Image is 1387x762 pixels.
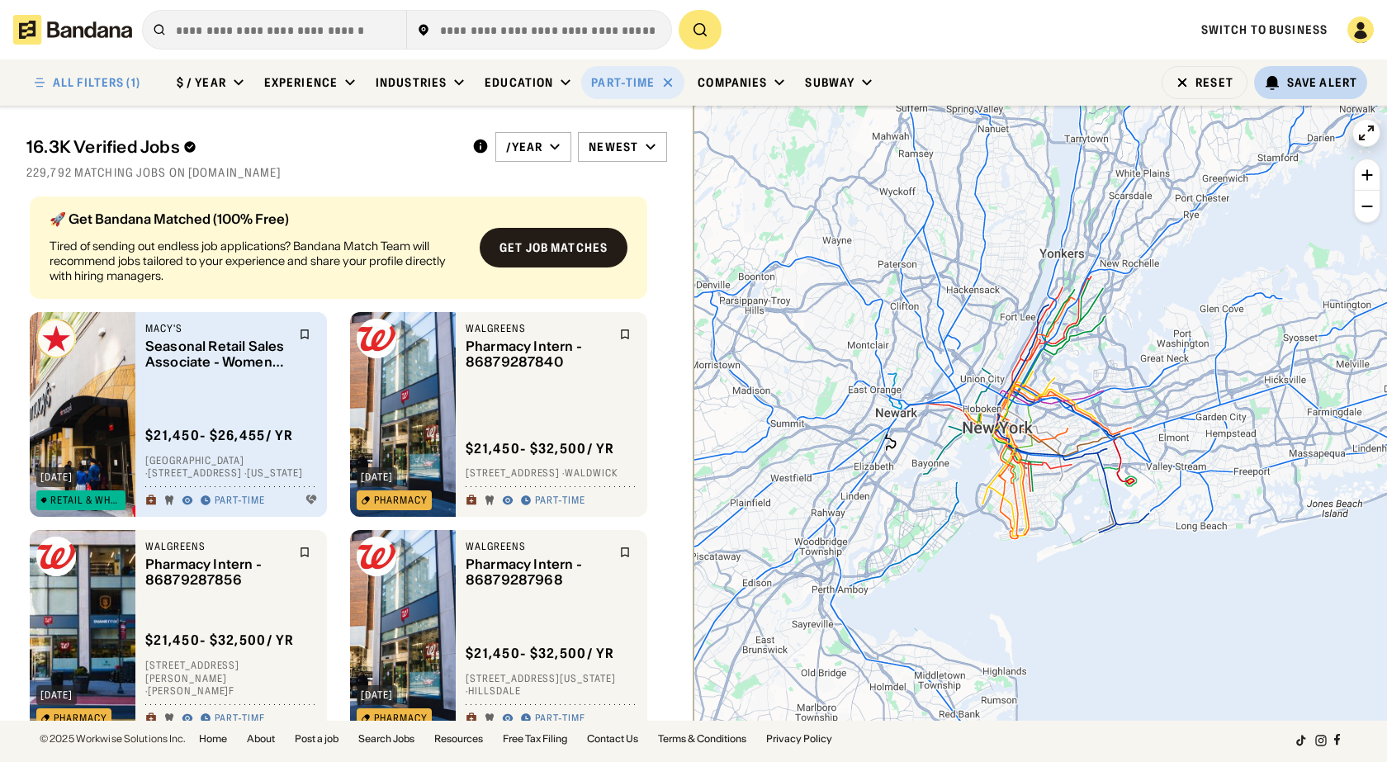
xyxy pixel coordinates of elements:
div: $ 21,450 - $26,455 / yr [145,427,294,444]
div: $ 21,450 - $32,500 / yr [466,645,615,662]
div: Walgreens [145,540,289,553]
div: Reset [1195,77,1233,88]
div: [DATE] [361,472,393,482]
div: Subway [805,75,854,90]
div: Pharmacy Intern - 86879287840 [466,338,609,370]
div: Pharmacy Intern - 86879287968 [466,556,609,588]
img: Walgreens logo [357,537,396,576]
img: Walgreens logo [36,537,76,576]
div: 229,792 matching jobs on [DOMAIN_NAME] [26,165,667,180]
div: Pharmacy [374,713,428,723]
div: $ / year [177,75,226,90]
div: [GEOGRAPHIC_DATA] · [STREET_ADDRESS] · [US_STATE] [145,454,317,480]
div: Companies [698,75,767,90]
img: Walgreens logo [357,319,396,358]
a: Switch to Business [1201,22,1328,37]
div: Macy's [145,322,289,335]
div: 🚀 Get Bandana Matched (100% Free) [50,212,466,225]
div: [STREET_ADDRESS] · Waldwick [466,467,637,480]
div: ALL FILTERS (1) [53,77,140,88]
a: Search Jobs [358,734,414,744]
a: Privacy Policy [766,734,832,744]
div: $ 21,450 - $32,500 / yr [466,440,615,457]
a: Home [199,734,227,744]
div: Part-time [215,495,265,508]
div: Save Alert [1287,75,1357,90]
div: grid [26,190,667,722]
a: Terms & Conditions [658,734,746,744]
div: Industries [376,75,447,90]
div: Part-time [535,712,585,726]
div: 16.3K Verified Jobs [26,137,459,157]
div: [STREET_ADDRESS][PERSON_NAME] · [PERSON_NAME]f [145,660,317,698]
a: About [247,734,275,744]
div: Get job matches [499,242,608,253]
div: Pharmacy [54,713,107,723]
img: Macy's logo [36,319,76,358]
div: Experience [264,75,338,90]
div: Pharmacy [374,495,428,505]
div: Part-time [535,495,585,508]
div: Pharmacy Intern - 86879287856 [145,556,289,588]
div: Part-time [591,75,655,90]
div: [DATE] [40,690,73,700]
div: Tired of sending out endless job applications? Bandana Match Team will recommend jobs tailored to... [50,239,466,284]
div: /year [506,140,543,154]
div: Part-time [215,712,265,726]
div: [DATE] [361,690,393,700]
div: $ 21,450 - $32,500 / yr [145,632,295,650]
img: Bandana logotype [13,15,132,45]
a: Contact Us [587,734,638,744]
div: Walgreens [466,322,609,335]
div: Newest [589,140,638,154]
div: [STREET_ADDRESS][US_STATE] · Hillsdale [466,672,637,698]
a: Post a job [295,734,338,744]
div: Walgreens [466,540,609,553]
a: Resources [434,734,483,744]
a: Free Tax Filing [503,734,567,744]
div: Seasonal Retail Sales Associate - Womens Shoes, [GEOGRAPHIC_DATA] [145,338,289,370]
div: Education [485,75,553,90]
div: [DATE] [40,472,73,482]
div: © 2025 Workwise Solutions Inc. [40,734,186,744]
div: Retail & Wholesale [50,495,121,505]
